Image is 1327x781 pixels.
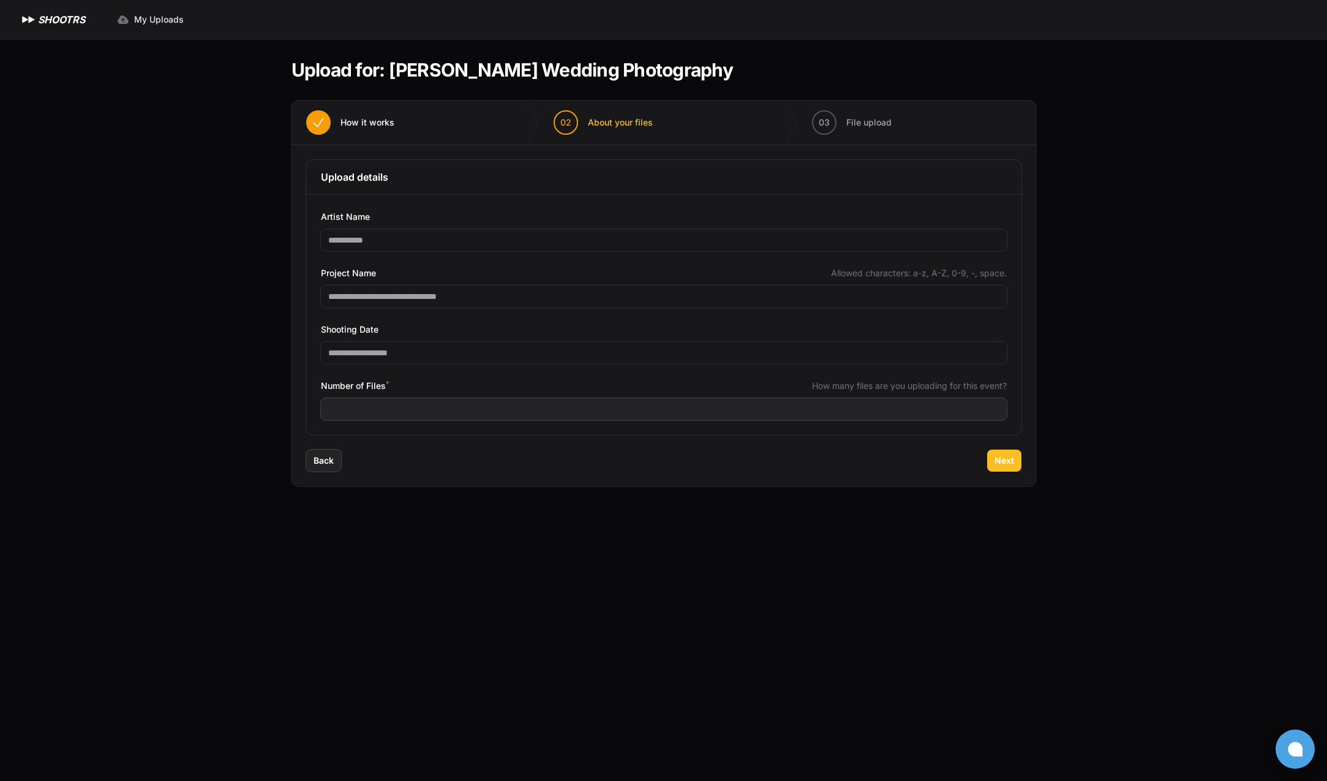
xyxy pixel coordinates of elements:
[539,100,667,145] button: 02 About your files
[846,116,892,129] span: File upload
[291,59,733,81] h1: Upload for: [PERSON_NAME] Wedding Photography
[819,116,830,129] span: 03
[831,267,1007,279] span: Allowed characters: a-z, A-Z, 0-9, -, space.
[306,450,341,472] button: Back
[560,116,571,129] span: 02
[38,12,85,27] h1: SHOOTRS
[321,209,370,224] span: Artist Name
[812,380,1007,392] span: How many files are you uploading for this event?
[797,100,906,145] button: 03 File upload
[1276,730,1315,769] button: Open chat window
[340,116,394,129] span: How it works
[321,266,376,281] span: Project Name
[134,13,184,26] span: My Uploads
[588,116,653,129] span: About your files
[321,170,1007,184] h3: Upload details
[110,9,191,31] a: My Uploads
[994,455,1014,467] span: Next
[20,12,38,27] img: SHOOTRS
[314,455,334,467] span: Back
[987,450,1021,472] button: Next
[321,379,389,393] span: Number of Files
[291,100,409,145] button: How it works
[321,322,378,337] span: Shooting Date
[20,12,85,27] a: SHOOTRS SHOOTRS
